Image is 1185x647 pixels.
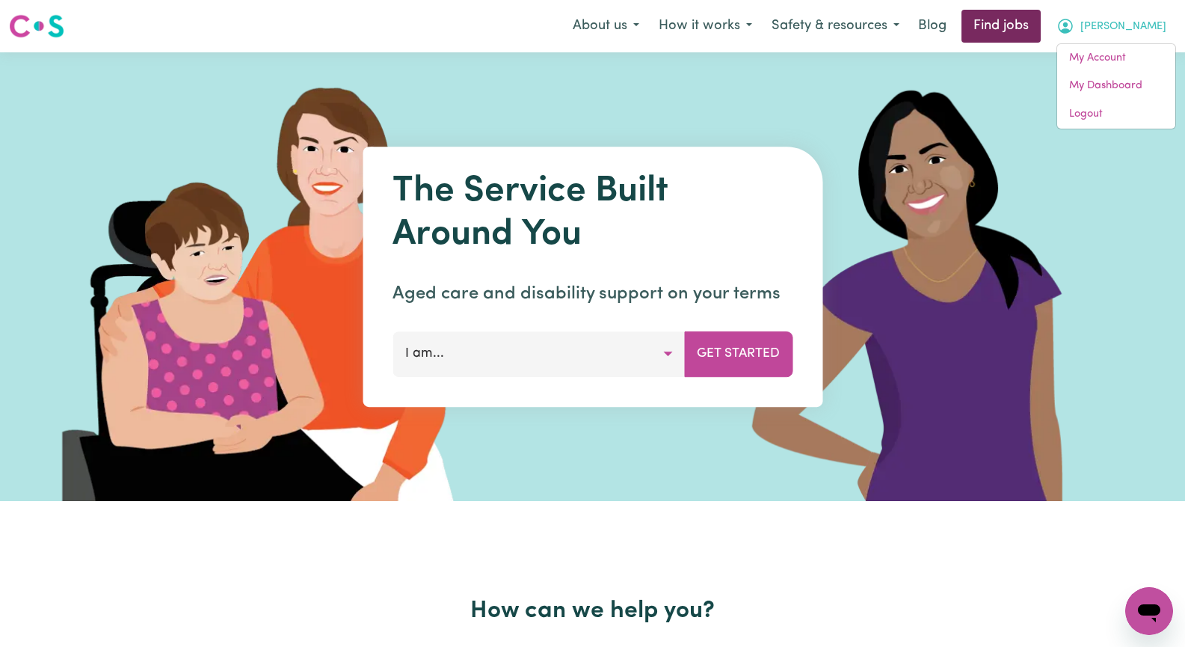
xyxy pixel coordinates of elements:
h1: The Service Built Around You [393,171,792,257]
button: My Account [1047,10,1176,42]
button: Safety & resources [762,10,909,42]
img: Careseekers logo [9,13,64,40]
span: [PERSON_NAME] [1080,19,1166,35]
a: Blog [909,10,955,43]
iframe: Button to launch messaging window [1125,587,1173,635]
h2: How can we help you? [108,597,1077,625]
a: Careseekers logo [9,9,64,43]
button: How it works [649,10,762,42]
button: I am... [393,331,685,376]
a: My Dashboard [1057,72,1175,100]
a: Find jobs [961,10,1041,43]
a: Logout [1057,100,1175,129]
button: About us [563,10,649,42]
div: My Account [1056,43,1176,129]
button: Get Started [684,331,792,376]
p: Aged care and disability support on your terms [393,280,792,307]
a: My Account [1057,44,1175,73]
